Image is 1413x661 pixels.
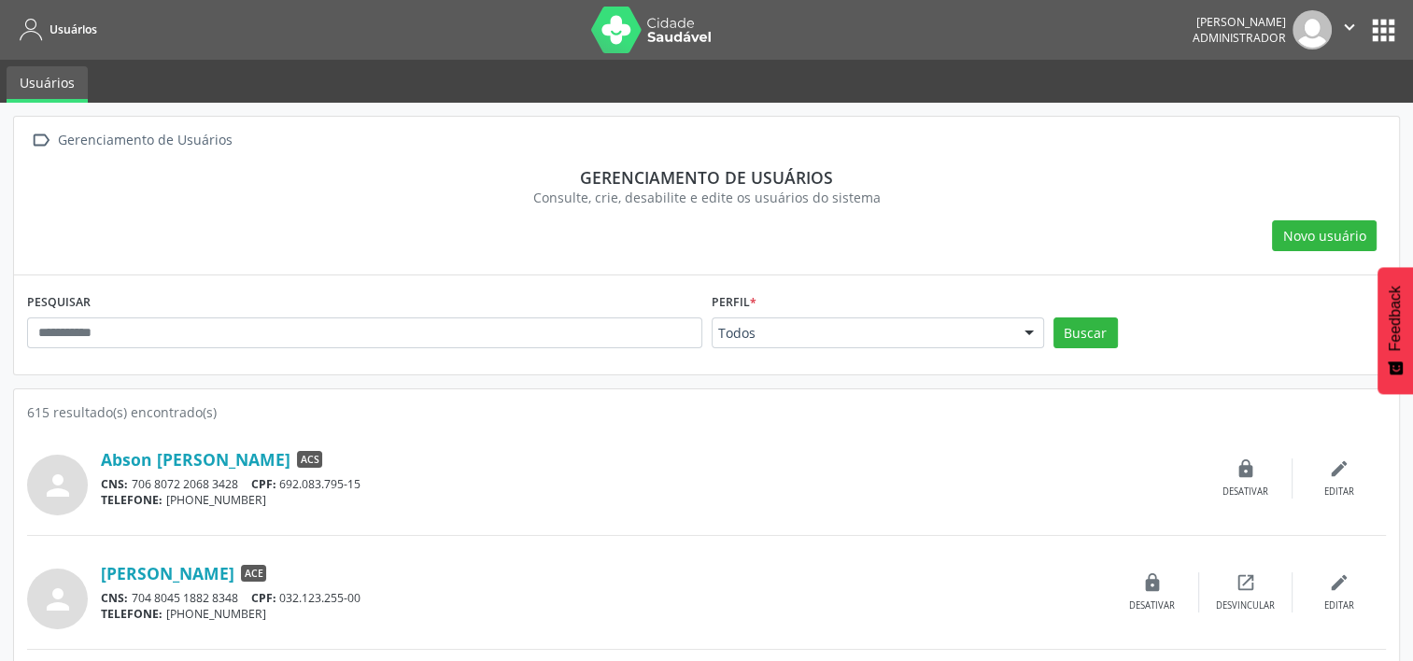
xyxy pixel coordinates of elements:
div: Gerenciamento de usuários [40,167,1373,188]
span: CPF: [251,476,276,492]
div: [PHONE_NUMBER] [101,606,1106,622]
button:  [1332,10,1367,49]
div: Editar [1324,485,1354,499]
span: CPF: [251,590,276,606]
div: Consulte, crie, desabilite e edite os usuários do sistema [40,188,1373,207]
span: Novo usuário [1283,226,1366,246]
span: Feedback [1387,286,1404,351]
i: lock [1142,572,1163,593]
button: Feedback - Mostrar pesquisa [1378,267,1413,394]
div: Desativar [1129,599,1175,612]
button: apps [1367,14,1400,47]
i:  [1339,17,1360,37]
button: Buscar [1053,317,1118,349]
div: 706 8072 2068 3428 692.083.795-15 [101,476,1199,492]
div: Desvincular [1216,599,1275,612]
i: edit [1329,572,1349,593]
div: [PHONE_NUMBER] [101,492,1199,508]
div: 704 8045 1882 8348 032.123.255-00 [101,590,1106,606]
i: edit [1329,458,1349,479]
i: open_in_new [1236,572,1256,593]
a:  Gerenciamento de Usuários [27,127,235,154]
span: CNS: [101,590,128,606]
button: Novo usuário [1272,220,1377,252]
div: 615 resultado(s) encontrado(s) [27,402,1386,422]
span: Usuários [49,21,97,37]
label: Perfil [712,288,756,317]
span: CNS: [101,476,128,492]
i: lock [1236,458,1256,479]
a: Usuários [7,66,88,103]
span: Todos [718,324,1006,343]
span: Administrador [1193,30,1286,46]
div: Editar [1324,599,1354,612]
label: PESQUISAR [27,288,91,317]
img: img [1293,10,1332,49]
div: Gerenciamento de Usuários [54,127,235,154]
span: ACE [241,565,266,582]
span: ACS [297,451,322,468]
span: TELEFONE: [101,606,162,622]
div: Desativar [1222,485,1268,499]
a: [PERSON_NAME] [101,563,234,584]
a: Abson [PERSON_NAME] [101,449,290,470]
i:  [27,127,54,154]
a: Usuários [13,14,97,45]
div: [PERSON_NAME] [1193,14,1286,30]
span: TELEFONE: [101,492,162,508]
i: person [41,469,75,502]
